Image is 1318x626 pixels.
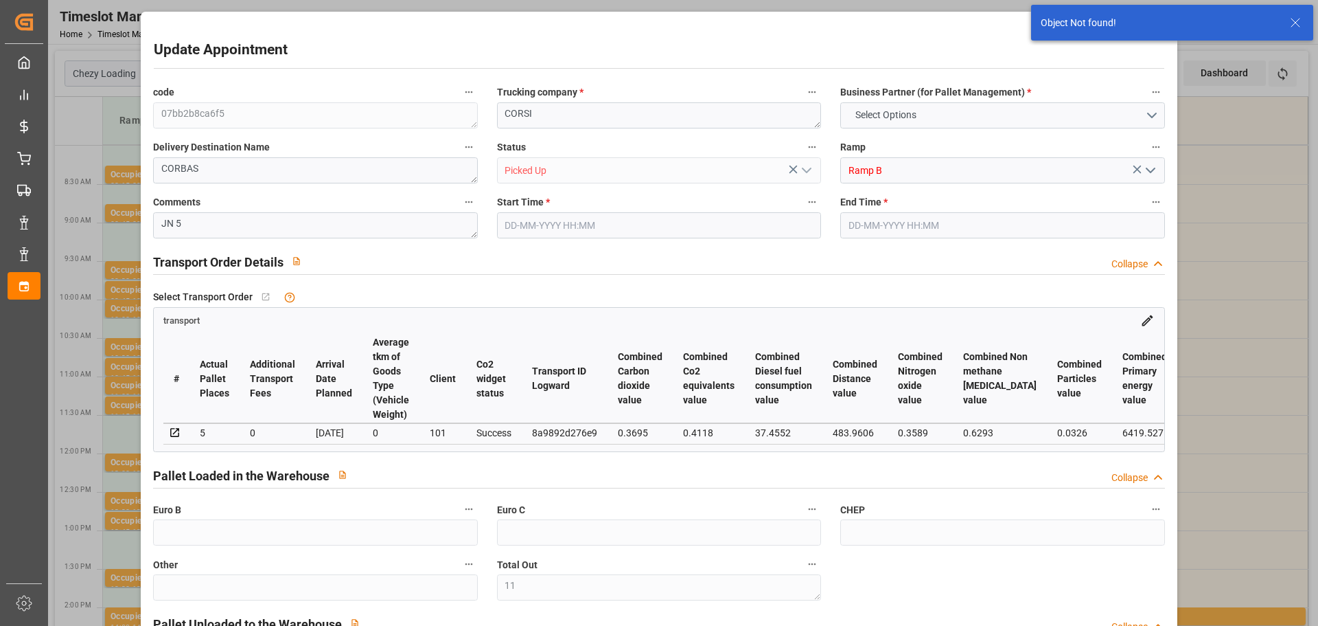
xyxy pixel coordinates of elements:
button: Status [803,138,821,156]
div: 101 [430,425,456,441]
div: 6419.5271 [1122,425,1169,441]
textarea: 11 [497,574,821,601]
th: Co2 widget status [466,335,522,423]
th: Average tkm of Goods Type (Vehicle Weight) [362,335,419,423]
span: Delivery Destination Name [153,140,270,155]
th: Combined Particles value [1047,335,1112,423]
input: DD-MM-YYYY HH:MM [840,212,1164,238]
button: Euro B [460,500,478,518]
div: Object Not found! [1041,16,1277,30]
a: transport [163,314,200,325]
div: 0.6293 [963,425,1037,441]
span: End Time [840,195,888,210]
button: code [460,83,478,101]
span: Status [497,140,526,155]
div: 8a9892d276e9 [532,425,597,441]
h2: Pallet Loaded in the Warehouse [153,467,329,485]
button: Comments [460,193,478,211]
button: End Time * [1147,193,1165,211]
span: code [153,85,174,100]
span: transport [163,315,200,326]
button: Trucking company * [803,83,821,101]
span: Trucking company [497,85,583,100]
span: Select Transport Order [153,290,253,304]
th: Combined Diesel fuel consumption value [745,335,822,423]
div: 483.9606 [833,425,877,441]
th: Actual Pallet Places [189,335,240,423]
div: [DATE] [316,425,352,441]
th: Arrival Date Planned [305,335,362,423]
input: Type to search/select [840,157,1164,183]
textarea: CORBAS [153,157,477,183]
button: Business Partner (for Pallet Management) * [1147,83,1165,101]
button: Delivery Destination Name [460,138,478,156]
span: CHEP [840,503,865,517]
span: Euro B [153,503,181,517]
textarea: 07bb2b8ca6f5 [153,102,477,128]
div: 0.0326 [1057,425,1102,441]
th: Client [419,335,466,423]
span: Comments [153,195,200,210]
input: Type to search/select [497,157,821,183]
button: open menu [1139,160,1159,181]
div: 0.3695 [618,425,662,441]
th: Combined Carbon dioxide value [608,335,673,423]
input: DD-MM-YYYY HH:MM [497,212,821,238]
div: Success [476,425,511,441]
button: View description [329,462,356,488]
span: Total Out [497,558,537,572]
button: open menu [840,102,1164,128]
textarea: CORSI [497,102,821,128]
div: 37.4552 [755,425,812,441]
div: Collapse [1111,257,1148,271]
h2: Transport Order Details [153,253,284,271]
button: Total Out [803,555,821,573]
button: Start Time * [803,193,821,211]
th: Combined Non methane [MEDICAL_DATA] value [953,335,1047,423]
button: Ramp [1147,138,1165,156]
button: Other [460,555,478,573]
span: Start Time [497,195,550,210]
h2: Update Appointment [154,39,288,61]
span: Other [153,558,178,572]
button: CHEP [1147,500,1165,518]
div: 0 [250,425,295,441]
span: Ramp [840,140,866,155]
th: Combined Nitrogen oxide value [888,335,953,423]
button: View description [284,248,310,274]
th: Combined Co2 equivalents value [673,335,745,423]
div: 0 [373,425,409,441]
th: Combined Primary energy value [1112,335,1179,423]
textarea: JN 5 [153,212,477,238]
span: Select Options [848,108,923,122]
span: Business Partner (for Pallet Management) [840,85,1031,100]
th: Transport ID Logward [522,335,608,423]
div: 0.3589 [898,425,943,441]
button: open menu [796,160,816,181]
th: Combined Distance value [822,335,888,423]
button: Euro C [803,500,821,518]
th: # [163,335,189,423]
div: Collapse [1111,471,1148,485]
div: 0.4118 [683,425,735,441]
div: 5 [200,425,229,441]
th: Additional Transport Fees [240,335,305,423]
span: Euro C [497,503,525,517]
